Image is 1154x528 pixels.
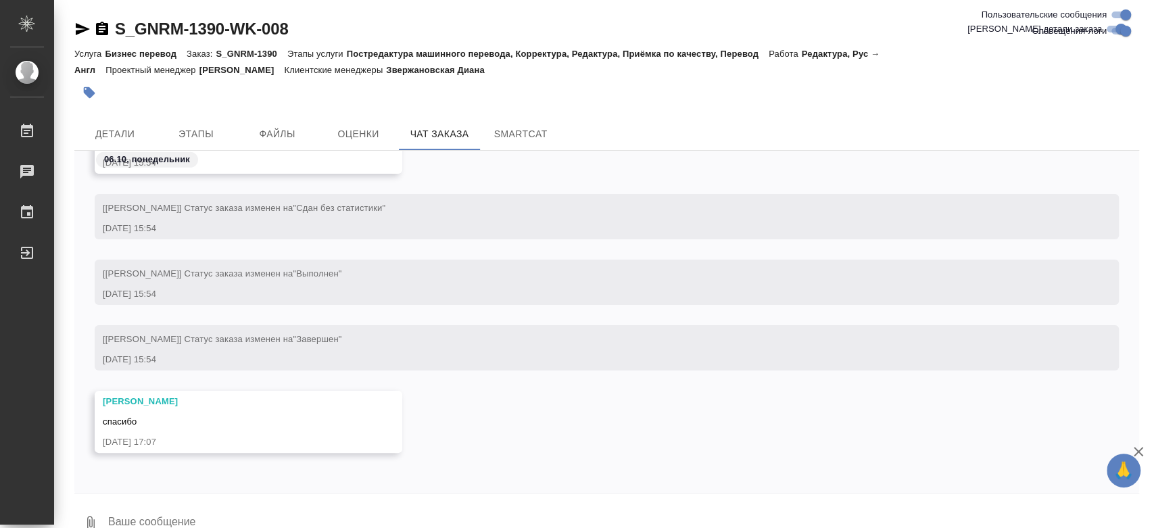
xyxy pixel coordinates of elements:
p: 06.10, понедельник [104,153,190,166]
p: Постредактура машинного перевода, Корректура, Редактура, Приёмка по качеству, Перевод [347,49,769,59]
p: Клиентские менеджеры [285,65,387,75]
span: 🙏 [1112,456,1135,485]
button: Добавить тэг [74,78,104,107]
div: [DATE] 17:07 [103,435,355,449]
span: [[PERSON_NAME]] Статус заказа изменен на [103,334,341,344]
span: Пользовательские сообщения [981,8,1107,22]
p: S_GNRM-1390 [216,49,287,59]
span: Детали [82,126,147,143]
p: Услуга [74,49,105,59]
span: "Завершен" [293,334,341,344]
p: Бизнес перевод [105,49,187,59]
button: Скопировать ссылку [94,21,110,37]
div: [DATE] 15:54 [103,287,1072,301]
span: [PERSON_NAME] детали заказа [967,22,1102,36]
p: Звержановская Диана [386,65,494,75]
a: S_GNRM-1390-WK-008 [115,20,288,38]
span: "Сдан без статистики" [293,203,385,213]
span: спасибо [103,416,137,427]
span: Оценки [326,126,391,143]
span: Чат заказа [407,126,472,143]
div: [DATE] 15:54 [103,353,1072,366]
div: [DATE] 15:54 [103,222,1072,235]
p: [PERSON_NAME] [199,65,285,75]
p: Заказ: [187,49,216,59]
span: Файлы [245,126,310,143]
span: "Выполнен" [293,268,341,279]
span: [[PERSON_NAME]] Статус заказа изменен на [103,203,385,213]
span: SmartCat [488,126,553,143]
span: Этапы [164,126,229,143]
button: Скопировать ссылку для ЯМессенджера [74,21,91,37]
span: [[PERSON_NAME]] Статус заказа изменен на [103,268,341,279]
p: Проектный менеджер [105,65,199,75]
div: [PERSON_NAME] [103,395,355,408]
button: 🙏 [1107,454,1140,487]
span: Оповещения-логи [1032,24,1107,38]
p: Этапы услуги [287,49,347,59]
p: Работа [769,49,802,59]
